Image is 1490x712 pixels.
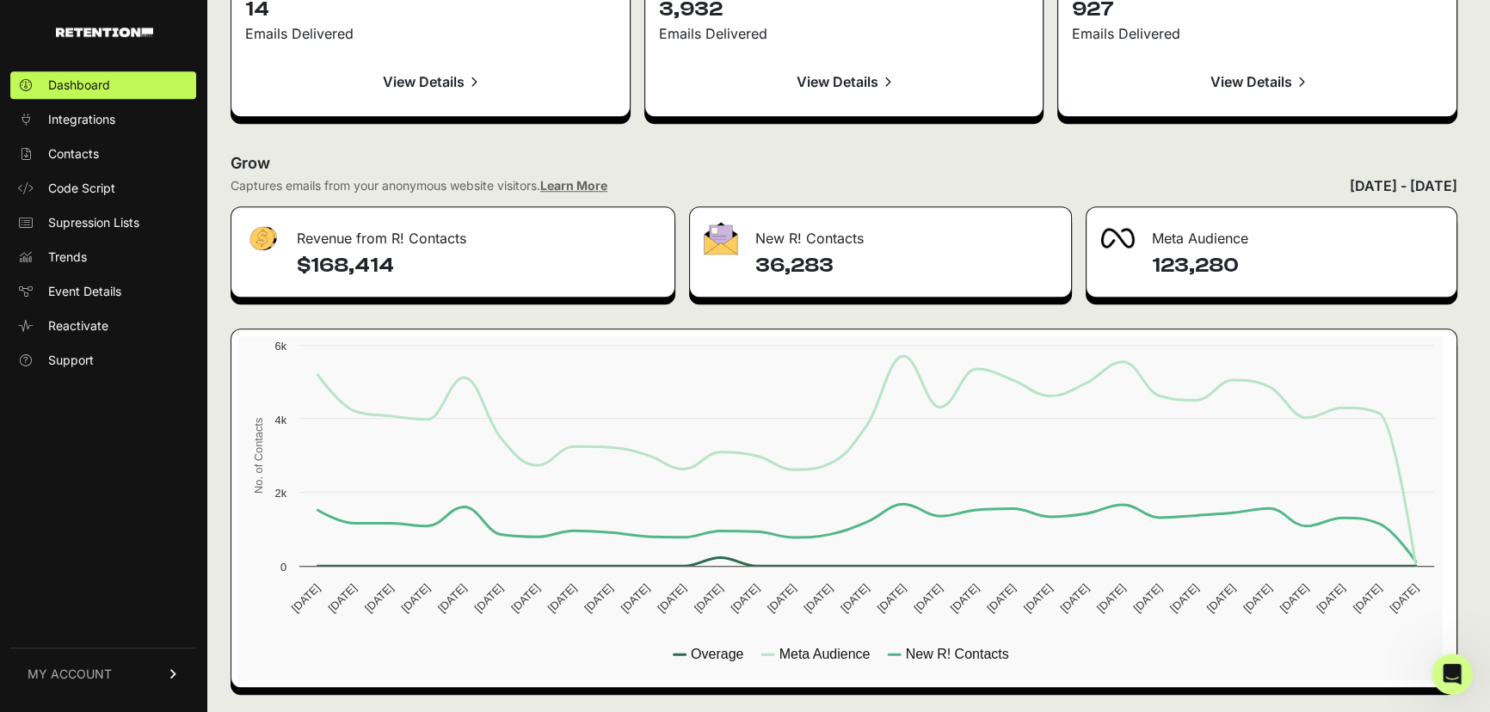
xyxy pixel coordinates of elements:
text: [DATE] [984,581,1018,615]
text: [DATE] [1167,581,1201,615]
text: [DATE] [1241,581,1274,615]
a: View Details [245,61,616,102]
text: [DATE] [472,581,506,615]
span: Reactivate [48,317,108,335]
text: [DATE] [582,581,615,615]
text: 6k [274,340,286,353]
span: Support [48,352,94,369]
div: Meta Audience [1087,207,1456,259]
text: [DATE] [1021,581,1055,615]
text: [DATE] [765,581,798,615]
a: Support [10,347,196,374]
text: [DATE] [1057,581,1091,615]
text: [DATE] [1387,581,1420,615]
span: Supression Lists [48,214,139,231]
span: Event Details [48,283,121,300]
div: Emails Delivered [659,23,1030,44]
text: [DATE] [655,581,688,615]
h4: 36,283 [755,252,1058,279]
text: [DATE] [692,581,725,615]
a: Learn More [540,178,607,193]
text: [DATE] [802,581,835,615]
div: [DATE] - [DATE] [1350,175,1457,196]
text: [DATE] [948,581,982,615]
a: Dashboard [10,71,196,99]
img: Retention.com [56,28,153,37]
text: [DATE] [1278,581,1311,615]
text: Meta Audience [779,647,871,661]
div: Revenue from R! Contacts [231,207,674,259]
text: [DATE] [398,581,432,615]
img: fa-meta-2f981b61bb99beabf952f7030308934f19ce035c18b003e963880cc3fabeebb7.png [1100,228,1135,249]
img: fa-dollar-13500eef13a19c4ab2b9ed9ad552e47b0d9fc28b02b83b90ba0e00f96d6372e9.png [245,222,280,255]
text: [DATE] [619,581,652,615]
div: New R! Contacts [690,207,1072,259]
text: 4k [274,414,286,427]
h2: Grow [231,151,1457,175]
iframe: Intercom live chat [1432,654,1473,695]
text: [DATE] [289,581,323,615]
text: New R! Contacts [906,647,1009,661]
span: MY ACCOUNT [28,666,112,683]
a: Event Details [10,278,196,305]
text: 2k [274,487,286,500]
a: Reactivate [10,312,196,340]
text: [DATE] [1314,581,1347,615]
a: Code Script [10,175,196,202]
text: [DATE] [1204,581,1238,615]
h4: 123,280 [1152,252,1443,279]
span: Integrations [48,111,115,128]
text: [DATE] [875,581,908,615]
a: Contacts [10,140,196,168]
text: [DATE] [508,581,542,615]
h4: $168,414 [297,252,661,279]
a: Integrations [10,106,196,133]
span: Contacts [48,145,99,163]
text: [DATE] [362,581,396,615]
a: Trends [10,243,196,271]
text: 0 [280,561,286,574]
text: [DATE] [545,581,579,615]
text: [DATE] [911,581,945,615]
text: [DATE] [1351,581,1384,615]
div: Emails Delivered [1072,23,1443,44]
span: Code Script [48,180,115,197]
text: [DATE] [1094,581,1128,615]
text: [DATE] [325,581,359,615]
div: Captures emails from your anonymous website visitors. [231,177,607,194]
text: [DATE] [838,581,871,615]
span: Trends [48,249,87,266]
span: Dashboard [48,77,110,94]
a: MY ACCOUNT [10,648,196,700]
text: [DATE] [1130,581,1164,615]
a: View Details [1072,61,1443,102]
div: Emails Delivered [245,23,616,44]
text: Overage [691,647,743,661]
img: fa-envelope-19ae18322b30453b285274b1b8af3d052b27d846a4fbe8435d1a52b978f639a2.png [704,222,738,255]
a: Supression Lists [10,209,196,236]
text: [DATE] [435,581,469,615]
text: No. of Contacts [252,417,265,493]
text: [DATE] [728,581,761,615]
a: View Details [659,61,1030,102]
